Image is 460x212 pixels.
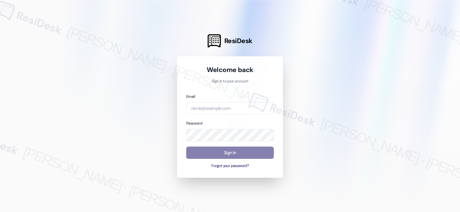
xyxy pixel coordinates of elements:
[224,36,252,45] span: ResiDesk
[186,94,195,99] label: Email
[186,65,274,74] h1: Welcome back
[186,163,274,169] button: Forgot your password?
[186,102,274,114] input: name@example.com
[186,79,274,84] p: Sign in to your account
[186,121,202,126] label: Password
[186,147,274,159] button: Sign In
[208,34,221,47] img: ResiDesk Logo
